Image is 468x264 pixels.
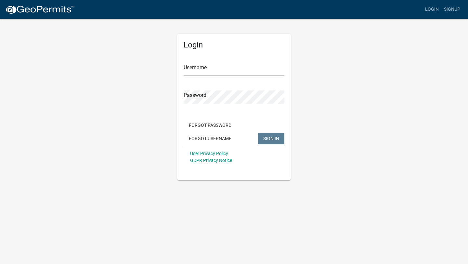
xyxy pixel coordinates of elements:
a: User Privacy Policy [190,151,228,156]
button: Forgot Username [184,133,237,144]
a: Login [422,3,441,16]
h5: Login [184,40,284,50]
a: Signup [441,3,463,16]
a: GDPR Privacy Notice [190,158,232,163]
button: Forgot Password [184,119,237,131]
button: SIGN IN [258,133,284,144]
span: SIGN IN [263,136,279,141]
